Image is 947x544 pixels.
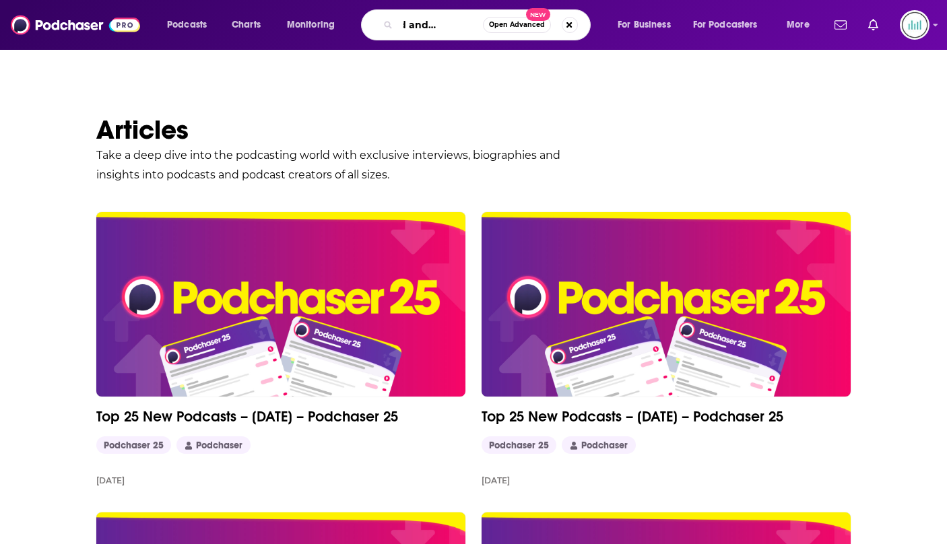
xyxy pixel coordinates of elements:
[96,113,851,146] h1: Articles
[900,10,929,40] img: User Profile
[489,22,545,28] span: Open Advanced
[176,436,250,454] a: Podchaser
[96,475,125,485] div: [DATE]
[693,15,758,34] span: For Podcasters
[829,13,852,36] a: Show notifications dropdown
[96,407,465,426] a: Top 25 New Podcasts – [DATE] – Podchaser 25
[618,15,671,34] span: For Business
[96,212,465,397] a: Top 25 New Podcasts – September 2025 – Podchaser 25
[900,10,929,40] span: Logged in as podglomerate
[863,13,884,36] a: Show notifications dropdown
[482,436,556,454] a: Podchaser 25
[96,436,171,454] a: Podchaser 25
[562,436,635,454] a: Podchaser
[787,15,810,34] span: More
[777,14,826,36] button: open menu
[287,15,335,34] span: Monitoring
[482,407,851,426] a: Top 25 New Podcasts – [DATE] – Podchaser 25
[96,146,581,185] p: Take a deep dive into the podcasting world with exclusive interviews, biographies and insights in...
[900,10,929,40] button: Show profile menu
[232,15,261,34] span: Charts
[374,9,603,40] div: Search podcasts, credits, & more...
[608,14,688,36] button: open menu
[223,14,269,36] a: Charts
[483,17,551,33] button: Open AdvancedNew
[277,14,352,36] button: open menu
[482,212,851,397] a: Top 25 New Podcasts – August 2025 – Podchaser 25
[398,14,483,36] input: Search podcasts, credits, & more...
[11,12,140,38] img: Podchaser - Follow, Share and Rate Podcasts
[167,15,207,34] span: Podcasts
[158,14,224,36] button: open menu
[482,475,510,485] div: [DATE]
[684,14,777,36] button: open menu
[526,8,550,21] span: New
